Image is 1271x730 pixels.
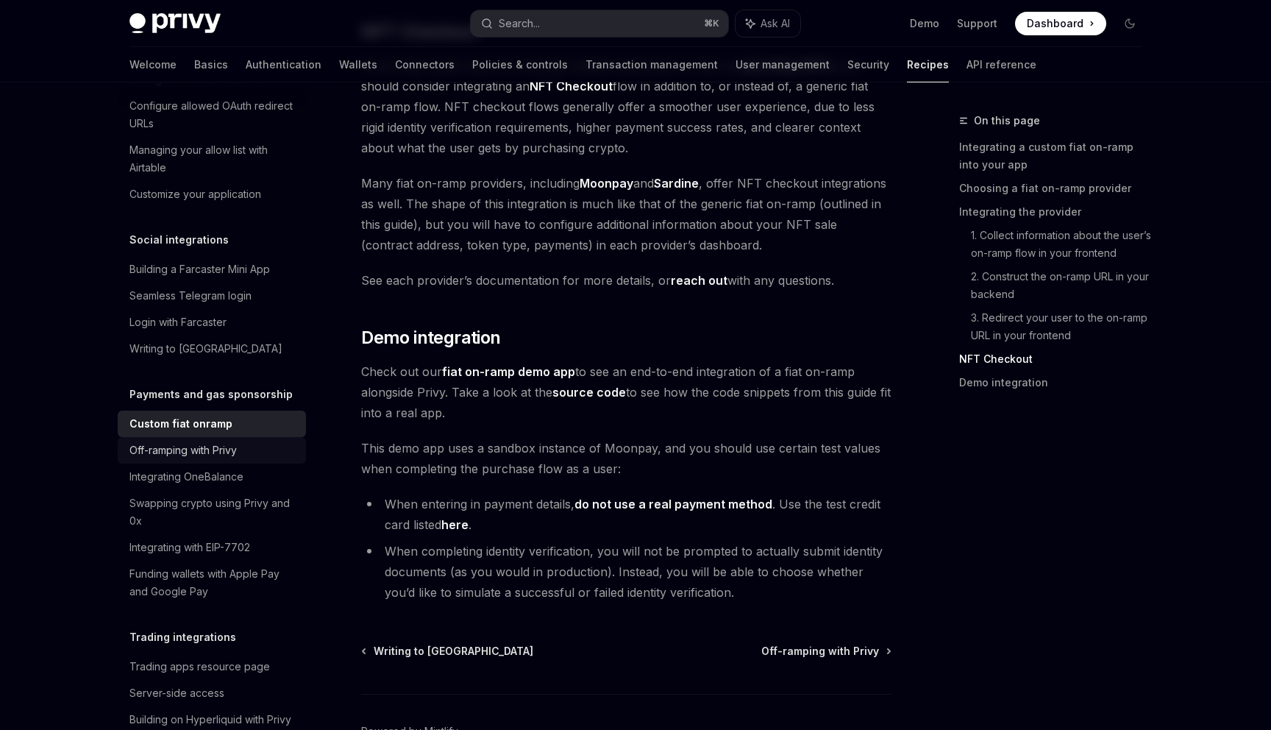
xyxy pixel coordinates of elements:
a: Security [847,47,889,82]
div: Writing to [GEOGRAPHIC_DATA] [129,340,282,358]
div: Login with Farcaster [129,313,227,331]
a: Demo integration [959,371,1153,394]
a: Wallets [339,47,377,82]
a: Funding wallets with Apple Pay and Google Pay [118,561,306,605]
a: Dashboard [1015,12,1106,35]
a: Integrating with EIP-7702 [118,534,306,561]
div: Off-ramping with Privy [129,442,237,459]
a: Building a Farcaster Mini App [118,256,306,283]
a: Customize your application [118,181,306,208]
span: Writing to [GEOGRAPHIC_DATA] [374,644,533,659]
button: Toggle dark mode [1118,12,1142,35]
div: Building a Farcaster Mini App [129,261,270,278]
img: dark logo [129,13,221,34]
span: Off-ramping with Privy [761,644,879,659]
span: If your app needs users to fund their wallets specifically so they can , you should consider inte... [361,55,891,158]
span: Ask AI [761,16,790,31]
a: source code [552,385,626,400]
a: NFT Checkout [959,347,1153,371]
a: 3. Redirect your user to the on-ramp URL in your frontend [971,306,1153,347]
a: here [441,517,469,533]
a: Configure allowed OAuth redirect URLs [118,93,306,137]
span: Demo integration [361,326,500,350]
a: Choosing a fiat on-ramp provider [959,177,1153,200]
a: Demo [910,16,939,31]
a: Writing to [GEOGRAPHIC_DATA] [118,336,306,362]
a: Basics [194,47,228,82]
a: Connectors [395,47,455,82]
h5: Social integrations [129,231,229,249]
a: Integrating OneBalance [118,464,306,490]
span: Many fiat on-ramp providers, including and , offer NFT checkout integrations as well. The shape o... [361,173,891,255]
a: Swapping crypto using Privy and 0x [118,490,306,534]
span: See each provider’s documentation for more details, or with any questions. [361,270,891,291]
span: ⌘ K [704,18,719,29]
a: Authentication [246,47,321,82]
h5: Payments and gas sponsorship [129,386,293,403]
a: reach out [671,273,727,288]
div: Swapping crypto using Privy and 0x [129,495,297,530]
a: Moonpay [580,176,633,191]
li: When completing identity verification, you will not be prompted to actually submit identity docum... [361,541,891,603]
div: Integrating with EIP-7702 [129,539,250,556]
span: Check out our to see an end-to-end integration of a fiat on-ramp alongside Privy. Take a look at ... [361,361,891,423]
div: Custom fiat onramp [129,415,232,433]
strong: do not use a real payment method [574,497,772,511]
a: Managing your allow list with Airtable [118,137,306,181]
a: 1. Collect information about the user’s on-ramp flow in your frontend [971,224,1153,265]
button: Search...⌘K [471,10,728,37]
div: Managing your allow list with Airtable [129,141,297,177]
a: Transaction management [585,47,718,82]
span: Dashboard [1027,16,1083,31]
span: On this page [974,112,1040,130]
a: Sardine [654,176,699,191]
strong: NFT Checkout [530,79,613,93]
a: Welcome [129,47,177,82]
span: This demo app uses a sandbox instance of Moonpay, and you should use certain test values when com... [361,438,891,479]
div: Search... [499,15,540,32]
div: Server-side access [129,684,224,702]
a: Integrating a custom fiat on-ramp into your app [959,135,1153,177]
div: Configure allowed OAuth redirect URLs [129,97,297,132]
a: Policies & controls [472,47,568,82]
div: Seamless Telegram login [129,287,252,305]
a: Server-side access [118,680,306,706]
div: Trading apps resource page [129,658,270,676]
button: Ask AI [736,10,800,37]
a: Custom fiat onramp [118,411,306,437]
div: Funding wallets with Apple Pay and Google Pay [129,565,297,600]
a: Seamless Telegram login [118,283,306,309]
a: Support [957,16,997,31]
a: fiat on-ramp demo app [442,364,575,380]
a: Login with Farcaster [118,309,306,336]
h5: Trading integrations [129,628,236,646]
div: Integrating OneBalance [129,468,243,486]
a: 2. Construct the on-ramp URL in your backend [971,265,1153,306]
a: User management [736,47,830,82]
a: Integrating the provider [959,200,1153,224]
div: Customize your application [129,185,261,203]
a: Writing to [GEOGRAPHIC_DATA] [363,644,533,659]
a: Recipes [907,47,949,82]
a: Trading apps resource page [118,653,306,680]
div: Building on Hyperliquid with Privy [129,711,291,729]
li: When entering in payment details, . Use the test credit card listed . [361,494,891,535]
a: Off-ramping with Privy [761,644,890,659]
a: Off-ramping with Privy [118,437,306,464]
a: API reference [966,47,1036,82]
